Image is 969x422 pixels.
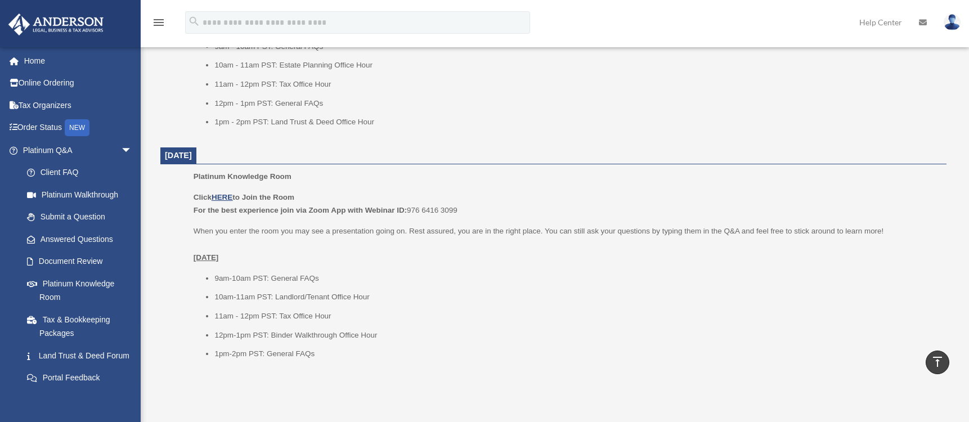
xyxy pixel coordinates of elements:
a: Tax Organizers [8,94,149,116]
a: Platinum Q&Aarrow_drop_down [8,139,149,161]
li: 11am - 12pm PST: Tax Office Hour [214,309,939,323]
li: 1pm - 2pm PST: Land Trust & Deed Office Hour [214,115,939,129]
a: Order StatusNEW [8,116,149,140]
a: Client FAQ [16,161,149,184]
li: 10am - 11am PST: Estate Planning Office Hour [214,59,939,72]
p: 976 6416 3099 [194,191,939,217]
li: 12pm - 1pm PST: General FAQs [214,97,939,110]
div: NEW [65,119,89,136]
a: Home [8,50,149,72]
a: Submit a Question [16,206,149,228]
i: menu [152,16,165,29]
li: 12pm-1pm PST: Binder Walkthrough Office Hour [214,329,939,342]
a: Platinum Walkthrough [16,183,149,206]
a: Tax & Bookkeeping Packages [16,308,149,344]
span: arrow_drop_down [121,139,143,162]
a: vertical_align_top [926,351,949,374]
b: Click to Join the Room [194,193,294,201]
a: Answered Questions [16,228,149,250]
i: search [188,15,200,28]
b: For the best experience join via Zoom App with Webinar ID: [194,206,407,214]
li: 1pm-2pm PST: General FAQs [214,347,939,361]
span: [DATE] [165,151,192,160]
a: Land Trust & Deed Forum [16,344,149,367]
a: menu [152,20,165,29]
span: Platinum Knowledge Room [194,172,291,181]
a: Online Ordering [8,72,149,95]
li: 11am - 12pm PST: Tax Office Hour [214,78,939,91]
img: Anderson Advisors Platinum Portal [5,14,107,35]
a: Platinum Knowledge Room [16,272,143,308]
p: When you enter the room you may see a presentation going on. Rest assured, you are in the right p... [194,225,939,264]
img: User Pic [944,14,961,30]
i: vertical_align_top [931,355,944,369]
a: Document Review [16,250,149,273]
a: HERE [212,193,232,201]
li: 10am-11am PST: Landlord/Tenant Office Hour [214,290,939,304]
li: 9am-10am PST: General FAQs [214,272,939,285]
u: [DATE] [194,253,219,262]
a: Portal Feedback [16,367,149,389]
